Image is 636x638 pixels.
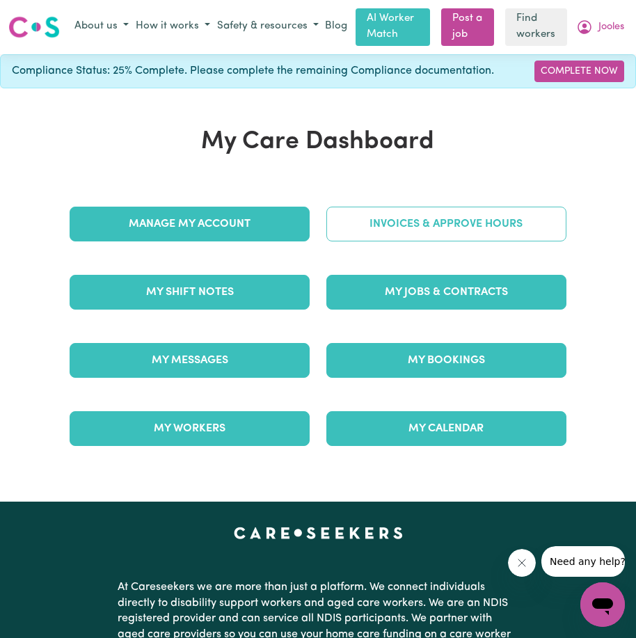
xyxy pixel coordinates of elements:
a: Careseekers home page [234,527,403,538]
iframe: Close message [508,549,536,577]
a: Complete Now [534,61,624,82]
a: Invoices & Approve Hours [326,207,566,241]
a: Find workers [505,8,567,46]
button: My Account [573,15,628,39]
a: My Messages [70,343,310,378]
iframe: Message from company [541,546,625,577]
a: Careseekers logo [8,11,60,43]
img: Careseekers logo [8,15,60,40]
a: Blog [322,16,350,38]
a: My Jobs & Contracts [326,275,566,310]
a: My Calendar [326,411,566,446]
a: Post a job [441,8,494,46]
button: How it works [132,15,214,38]
button: Safety & resources [214,15,322,38]
span: Jooles [598,19,624,35]
a: AI Worker Match [356,8,430,46]
a: My Workers [70,411,310,446]
button: About us [71,15,132,38]
h1: My Care Dashboard [61,127,575,157]
span: Compliance Status: 25% Complete. Please complete the remaining Compliance documentation. [12,63,494,79]
span: Need any help? [8,10,84,21]
a: Manage My Account [70,207,310,241]
a: My Shift Notes [70,275,310,310]
a: My Bookings [326,343,566,378]
iframe: Button to launch messaging window [580,582,625,627]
